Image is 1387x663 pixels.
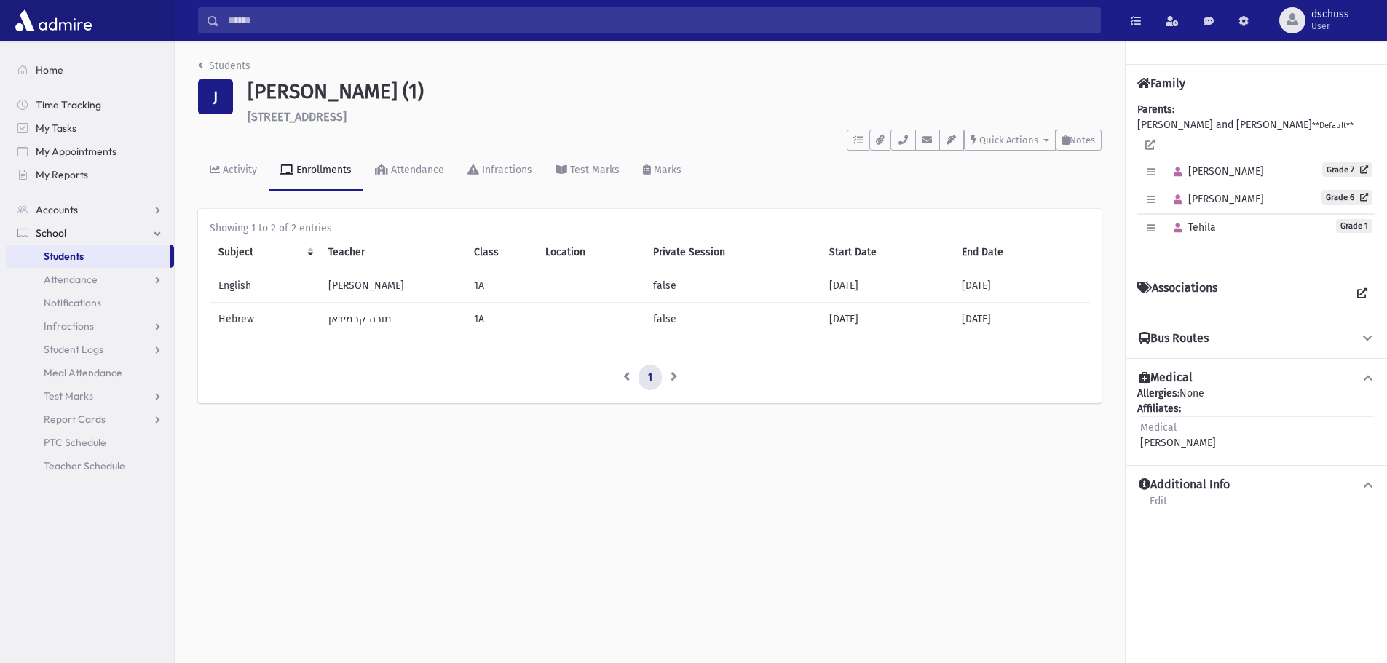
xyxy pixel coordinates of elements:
[821,236,954,269] th: Start Date
[639,365,662,391] a: 1
[1137,76,1185,90] h4: Family
[210,221,1090,236] div: Showing 1 to 2 of 2 entries
[210,302,320,336] td: Hebrew
[6,431,174,454] a: PTC Schedule
[567,164,620,176] div: Test Marks
[198,58,250,79] nav: breadcrumb
[1140,420,1216,450] div: [PERSON_NAME]
[1311,9,1349,20] span: dschuss
[1349,281,1375,307] a: View all Associations
[465,236,537,269] th: Class
[44,459,125,472] span: Teacher Schedule
[6,268,174,291] a: Attendance
[1311,20,1349,32] span: User
[1137,102,1375,257] div: [PERSON_NAME] and [PERSON_NAME]
[651,164,681,176] div: Marks
[1056,130,1102,151] button: Notes
[12,6,95,35] img: AdmirePro
[293,164,352,176] div: Enrollments
[1167,165,1264,178] span: [PERSON_NAME]
[44,343,103,356] span: Student Logs
[537,236,644,269] th: Location
[6,221,174,245] a: School
[44,296,101,309] span: Notifications
[220,164,257,176] div: Activity
[644,302,821,336] td: false
[1336,219,1372,233] span: Grade 1
[953,302,1090,336] td: [DATE]
[44,389,93,402] span: Test Marks
[6,408,174,431] a: Report Cards
[210,236,320,269] th: Subject
[821,302,954,336] td: [DATE]
[6,116,174,140] a: My Tasks
[388,164,444,176] div: Attendance
[1167,221,1216,234] span: Tehila
[456,151,544,191] a: Infractions
[465,269,537,302] td: 1A
[363,151,456,191] a: Attendance
[269,151,363,191] a: Enrollments
[6,140,174,163] a: My Appointments
[198,151,269,191] a: Activity
[248,110,1102,124] h6: [STREET_ADDRESS]
[44,413,106,426] span: Report Cards
[320,302,466,336] td: מורה קרמיזיאן
[1137,386,1375,453] div: None
[953,236,1090,269] th: End Date
[6,163,174,186] a: My Reports
[821,269,954,302] td: [DATE]
[6,384,174,408] a: Test Marks
[198,60,250,72] a: Students
[953,269,1090,302] td: [DATE]
[219,7,1100,33] input: Search
[36,98,101,111] span: Time Tracking
[964,130,1056,151] button: Quick Actions
[979,135,1038,146] span: Quick Actions
[1137,281,1217,307] h4: Associations
[1139,370,1193,386] h4: Medical
[36,63,63,76] span: Home
[1322,162,1372,177] a: Grade 7
[6,93,174,116] a: Time Tracking
[44,273,98,286] span: Attendance
[1137,387,1179,400] b: Allergies:
[1139,331,1209,346] h4: Bus Routes
[1149,493,1168,519] a: Edit
[1321,190,1372,205] a: Grade 6
[1140,421,1177,434] span: Medical
[544,151,631,191] a: Test Marks
[465,302,537,336] td: 1A
[248,79,1102,104] h1: [PERSON_NAME] (1)
[6,361,174,384] a: Meal Attendance
[1137,477,1375,493] button: Additional Info
[6,338,174,361] a: Student Logs
[36,122,76,135] span: My Tasks
[36,226,66,239] span: School
[1137,402,1181,415] b: Affiliates:
[1137,103,1174,116] b: Parents:
[210,269,320,302] td: English
[631,151,693,191] a: Marks
[1137,331,1375,346] button: Bus Routes
[479,164,532,176] div: Infractions
[36,145,116,158] span: My Appointments
[644,236,821,269] th: Private Session
[320,269,466,302] td: [PERSON_NAME]
[6,314,174,338] a: Infractions
[44,366,122,379] span: Meal Attendance
[6,198,174,221] a: Accounts
[44,436,106,449] span: PTC Schedule
[36,203,78,216] span: Accounts
[320,236,466,269] th: Teacher
[44,250,84,263] span: Students
[198,79,233,114] div: J
[1167,193,1264,205] span: [PERSON_NAME]
[6,454,174,477] a: Teacher Schedule
[1139,477,1230,493] h4: Additional Info
[36,168,88,181] span: My Reports
[6,291,174,314] a: Notifications
[1070,135,1095,146] span: Notes
[6,58,174,82] a: Home
[6,245,170,268] a: Students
